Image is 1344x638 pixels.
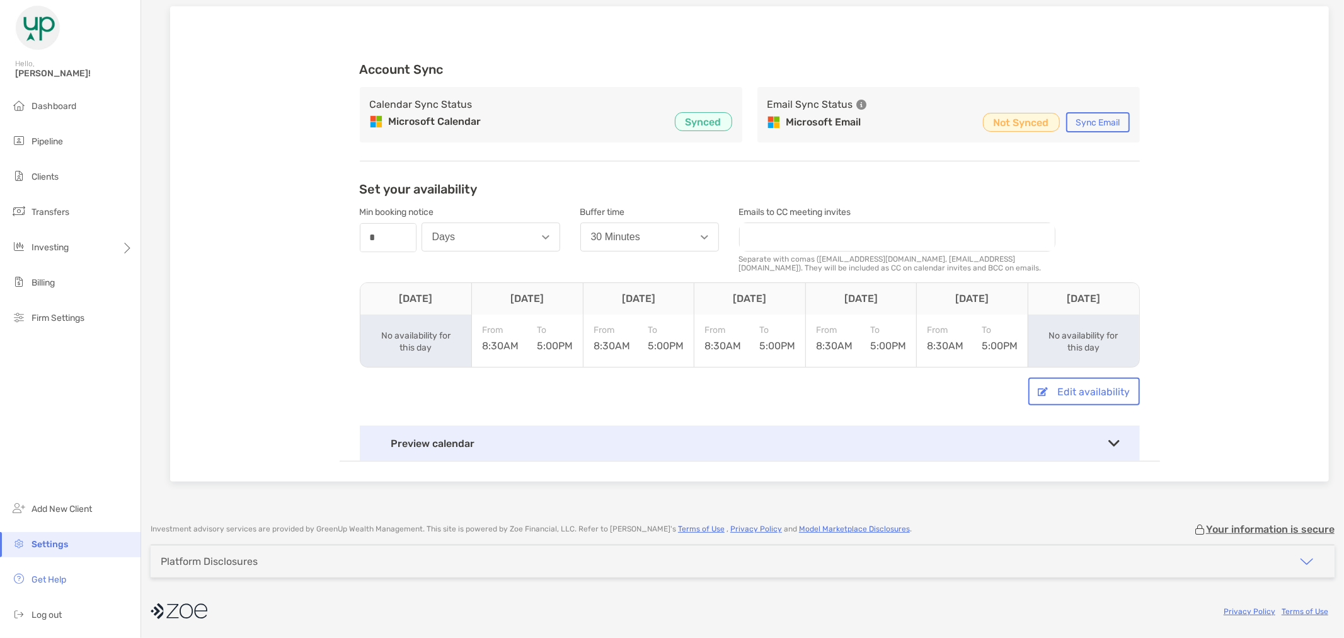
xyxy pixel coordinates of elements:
th: [DATE] [805,283,917,315]
th: [DATE] [471,283,583,315]
div: 5:00PM [537,325,573,352]
div: 5:00PM [759,325,795,352]
a: Terms of Use [1282,607,1328,616]
div: Preview calendar [360,426,1140,461]
img: clients icon [11,168,26,183]
img: Open dropdown arrow [701,235,708,240]
img: Microsoft Email [767,116,780,129]
button: Edit availability [1028,378,1140,405]
button: 30 Minutes [580,223,719,252]
img: dashboard icon [11,98,26,113]
img: transfers icon [11,204,26,219]
img: Toggle [1108,440,1120,447]
div: Separate with comas ([EMAIL_ADDRESS][DOMAIN_NAME], [EMAIL_ADDRESS][DOMAIN_NAME]). They will be in... [739,255,1055,272]
span: Billing [32,277,55,288]
p: Synced [686,114,721,130]
div: 8:30AM [594,325,630,352]
div: 8:30AM [816,325,853,352]
img: logout icon [11,606,26,622]
a: Model Marketplace Disclosures [799,525,910,533]
h3: Calendar Sync Status [370,97,473,112]
span: Firm Settings [32,313,84,323]
img: get-help icon [11,571,26,586]
p: Not Synced [994,115,1049,130]
div: 5:00PM [648,325,684,352]
span: From [704,325,741,335]
img: button icon [1038,387,1048,397]
p: Microsoft Calendar [389,114,481,129]
img: Microsoft Calendar [370,115,382,128]
div: No availability for this day [1045,330,1122,354]
span: Transfers [32,207,69,217]
span: From [594,325,630,335]
img: Open dropdown arrow [542,235,549,240]
div: Platform Disclosures [161,555,258,567]
th: [DATE] [360,283,472,315]
span: Settings [32,539,68,550]
span: From [482,325,519,335]
span: To [648,325,684,335]
div: Buffer time [580,207,719,217]
span: To [870,325,906,335]
img: billing icon [11,274,26,289]
h2: Set your availability [360,182,478,197]
div: Min booking notice [360,207,560,217]
p: Investment advisory services are provided by GreenUp Wealth Management . This site is powered by ... [151,525,912,534]
div: 8:30AM [482,325,519,352]
div: Emails to CC meeting invites [739,207,1054,217]
span: [PERSON_NAME]! [15,68,133,79]
span: Add New Client [32,504,92,514]
a: Privacy Policy [1224,607,1275,616]
div: 5:00PM [982,325,1018,352]
span: To [982,325,1018,335]
p: Microsoft Email [786,115,861,130]
span: Get Help [32,574,66,585]
th: [DATE] [583,283,694,315]
p: Your information is secure [1206,523,1335,535]
div: 5:00PM [870,325,906,352]
span: To [537,325,573,335]
h3: Email Sync Status [767,97,853,112]
img: settings icon [11,536,26,551]
img: pipeline icon [11,133,26,148]
span: Dashboard [32,101,76,112]
th: [DATE] [916,283,1028,315]
button: Days [422,223,560,252]
div: 8:30AM [704,325,741,352]
div: Days [432,231,455,243]
a: Privacy Policy [730,525,782,533]
span: From [816,325,853,335]
img: firm-settings icon [11,310,26,325]
button: Sync Email [1066,112,1130,132]
div: No availability for this day [377,330,454,354]
img: icon arrow [1299,554,1314,569]
span: Clients [32,171,59,182]
div: 8:30AM [927,325,963,352]
span: To [759,325,795,335]
span: Log out [32,610,62,620]
img: company logo [151,597,207,625]
th: [DATE] [1028,283,1139,315]
img: investing icon [11,239,26,254]
h3: Account Sync [360,62,1140,77]
img: add_new_client icon [11,501,26,516]
div: 30 Minutes [591,231,640,243]
img: Zoe Logo [15,5,60,50]
th: [DATE] [694,283,805,315]
span: Investing [32,242,69,253]
a: Terms of Use [678,525,725,533]
span: From [927,325,963,335]
span: Pipeline [32,136,63,147]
